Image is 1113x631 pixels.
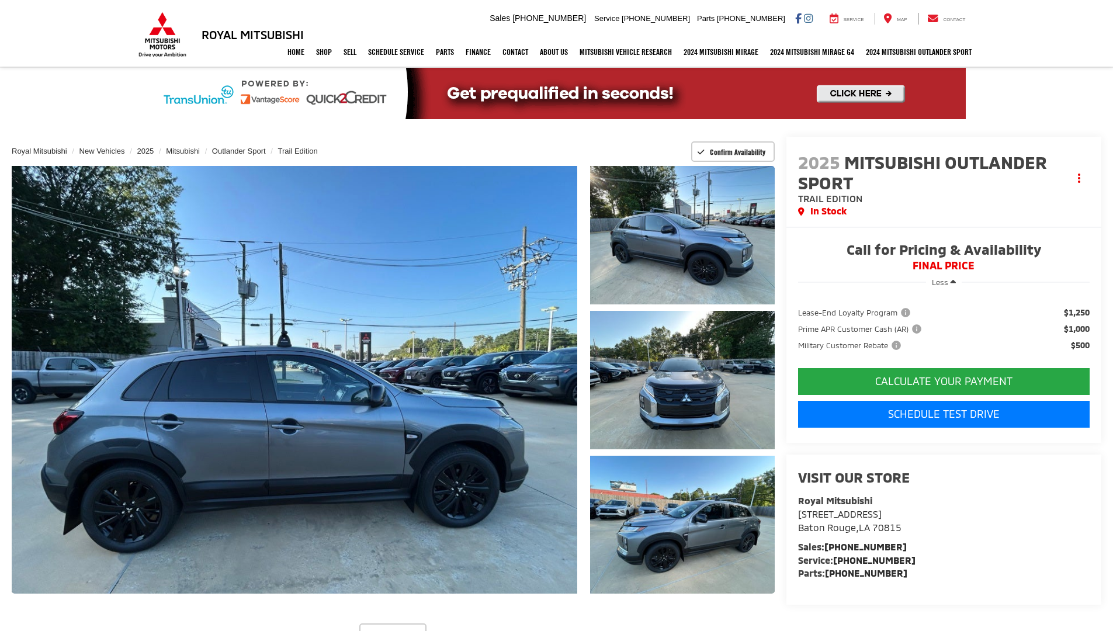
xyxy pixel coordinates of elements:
span: Trail Edition [798,193,862,204]
a: [PHONE_NUMBER] [833,554,916,566]
span: Service [844,17,864,22]
img: Quick2Credit [148,68,966,119]
img: Mitsubishi [136,12,189,57]
strong: Parts: [798,567,907,578]
a: Instagram: Click to visit our Instagram page [804,13,813,23]
span: [PHONE_NUMBER] [622,14,690,23]
strong: Royal Mitsubishi [798,495,872,506]
span: Call for Pricing & Availability [798,242,1090,260]
span: Lease-End Loyalty Program [798,307,913,318]
a: Sell [338,37,362,67]
button: Military Customer Rebate [798,339,905,351]
span: [PHONE_NUMBER] [512,13,586,23]
span: In Stock [810,204,847,218]
a: Expand Photo 0 [12,166,577,594]
a: [PHONE_NUMBER] [824,541,907,552]
span: $1,000 [1064,323,1090,335]
span: , [798,522,902,533]
span: FINAL PRICE [798,260,1090,272]
span: dropdown dots [1078,174,1080,183]
img: 2025 Mitsubishi Outlander Sport Trail Edition [588,309,776,450]
span: LA [859,522,870,533]
a: Shop [310,37,338,67]
span: 2025 [798,151,840,172]
img: 2025 Mitsubishi Outlander Sport Trail Edition [6,164,582,596]
a: 2024 Mitsubishi Mirage G4 [764,37,860,67]
a: Schedule Test Drive [798,401,1090,428]
a: Home [282,37,310,67]
a: Expand Photo 3 [590,456,775,594]
span: Mitsubishi Outlander Sport [798,151,1047,193]
button: Actions [1069,168,1090,189]
span: Contact [943,17,965,22]
a: Parts: Opens in a new tab [430,37,460,67]
a: 2024 Mitsubishi Mirage [678,37,764,67]
span: Military Customer Rebate [798,339,903,351]
a: 2024 Mitsubishi Outlander SPORT [860,37,977,67]
a: [PHONE_NUMBER] [825,567,907,578]
span: $500 [1071,339,1090,351]
span: [STREET_ADDRESS] [798,508,882,519]
a: Schedule Service: Opens in a new tab [362,37,430,67]
a: Contact [918,13,975,25]
a: 2025 [137,147,154,155]
strong: Sales: [798,541,907,552]
img: 2025 Mitsubishi Outlander Sport Trail Edition [588,454,776,595]
strong: Service: [798,554,916,566]
span: Service [594,14,619,23]
a: Map [875,13,916,25]
a: Service [821,13,873,25]
span: Prime APR Customer Cash (AR) [798,323,924,335]
span: Parts [697,14,715,23]
span: $1,250 [1064,307,1090,318]
a: Finance [460,37,497,67]
h3: Royal Mitsubishi [202,28,304,41]
span: Sales [490,13,510,23]
span: [PHONE_NUMBER] [717,14,785,23]
button: CALCULATE YOUR PAYMENT [798,368,1090,395]
a: New Vehicles [79,147,125,155]
h2: Visit our Store [798,470,1090,485]
button: Less [926,272,962,293]
span: Less [932,278,948,287]
button: Lease-End Loyalty Program [798,307,914,318]
img: 2025 Mitsubishi Outlander Sport Trail Edition [588,164,776,306]
span: 70815 [872,522,902,533]
a: Expand Photo 2 [590,311,775,449]
button: Confirm Availability [691,141,775,162]
a: Facebook: Click to visit our Facebook page [795,13,802,23]
a: Trail Edition [278,147,318,155]
a: [STREET_ADDRESS] Baton Rouge,LA 70815 [798,508,902,533]
button: Prime APR Customer Cash (AR) [798,323,925,335]
span: Map [897,17,907,22]
a: Expand Photo 1 [590,166,775,304]
a: Outlander Sport [212,147,266,155]
a: Contact [497,37,534,67]
a: Mitsubishi [166,147,200,155]
a: Mitsubishi Vehicle Research [574,37,678,67]
span: Baton Rouge [798,522,856,533]
a: About Us [534,37,574,67]
span: Confirm Availability [710,147,765,157]
a: Royal Mitsubishi [12,147,67,155]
